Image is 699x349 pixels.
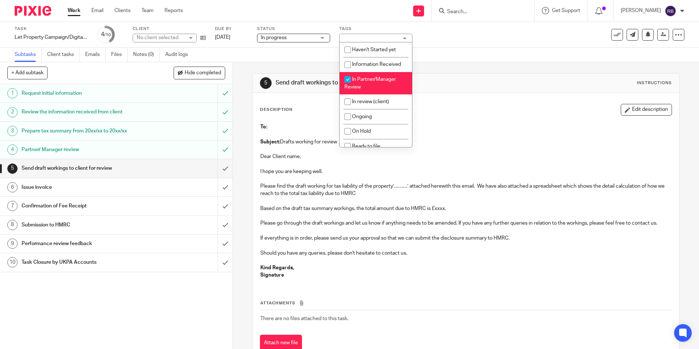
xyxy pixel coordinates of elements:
span: Information Received [352,62,401,67]
h1: Confirmation of Fee Receipt [22,200,147,211]
h1: Prepare tax summary from 20xx/xx to 20xx/xx [22,125,147,136]
a: Files [111,48,128,62]
h1: Submission to HMRC [22,219,147,230]
span: Get Support [552,8,580,13]
button: Hide completed [174,67,225,79]
label: Tags [339,26,412,32]
h1: Send draft workings to client for review [22,163,147,174]
h1: Review the information received from client [22,106,147,117]
small: /10 [104,33,111,37]
p: Please go through the draft workings and let us know if anything needs to be amended. If you have... [260,219,671,227]
span: On Hold [352,129,371,134]
a: Clients [114,7,131,14]
img: Pixie [15,6,51,16]
h1: Task Closure by UKPA Accounts [22,257,147,268]
p: Description [260,107,292,113]
p: [PERSON_NAME] [621,7,661,14]
span: In progress [261,35,287,40]
img: svg%3E [665,5,676,17]
strong: Kind Regards, [260,265,294,270]
strong: To: [260,124,267,130]
div: Let Property Campaign/Digital Tax Disclosure [15,34,88,41]
a: Team [141,7,154,14]
div: 5 [7,164,18,174]
label: Client [133,26,206,32]
h1: Send draft workings to client for review [276,79,481,87]
a: Audit logs [165,48,193,62]
a: Subtasks [15,48,42,62]
span: Hide completed [185,70,221,76]
div: 7 [7,201,18,211]
div: 4 [101,30,111,39]
div: 5 [260,77,272,89]
div: 8 [7,220,18,230]
p: Based on the draft tax summary workings, the total amount due to HMRC is £xxxx. [260,205,671,212]
button: Edit description [621,104,672,116]
div: 6 [7,182,18,192]
div: 4 [7,145,18,155]
div: 3 [7,126,18,136]
p: Please find the draft working for tax liability of the property’………’ attached herewith this email... [260,183,671,198]
div: Instructions [637,80,672,86]
span: [DATE] [215,35,230,40]
strong: Subject: [260,139,280,145]
label: Due by [215,26,248,32]
input: Search [446,9,512,15]
div: 1 [7,88,18,98]
span: Haven't Started yet [352,47,396,52]
span: Attachments [260,301,295,305]
a: Notes (0) [133,48,160,62]
p: Dear Client name, [260,153,671,160]
label: Status [257,26,330,32]
div: 2 [7,107,18,117]
span: There are no files attached to this task. [260,316,348,321]
h1: Issue invoice [22,182,147,193]
p: Should you have any queries, please don't hesitate to contact us. [260,249,671,257]
span: In Partner/Manager Review [344,77,396,90]
p: If everything is in order, please send us your approval so that we can submit the disclosure summ... [260,234,671,242]
a: Emails [85,48,106,62]
a: Client tasks [47,48,80,62]
h1: Performance review feedback [22,238,147,249]
p: I hope you are keeping well. [260,168,671,175]
strong: Signature [260,273,284,278]
div: 9 [7,239,18,249]
a: Email [91,7,103,14]
span: In review (client) [352,99,389,104]
h1: Request initial information [22,88,147,99]
label: Task [15,26,88,32]
button: + Add subtask [7,67,48,79]
p: Drafts working for review [260,138,671,146]
span: Ready to file [352,144,380,149]
a: Reports [165,7,183,14]
div: 10 [7,257,18,267]
span: Ongoing [352,114,372,119]
a: Work [68,7,80,14]
div: No client selected [137,34,184,41]
h1: Partner/ Manager review [22,144,147,155]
